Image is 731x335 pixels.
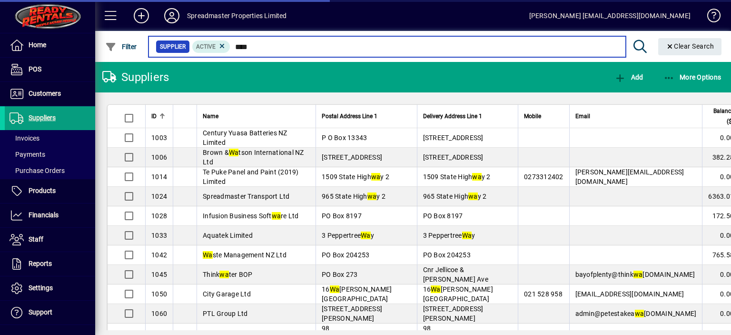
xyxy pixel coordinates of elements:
span: Invoices [10,134,40,142]
em: wa [635,310,644,317]
span: 1050 [151,290,167,298]
button: Clear [658,38,722,55]
a: Payments [5,146,95,162]
div: Email [575,111,697,122]
span: POS [29,65,41,73]
span: PTL Group Ltd [203,310,247,317]
span: 1045 [151,271,167,278]
em: Wa [330,285,340,293]
span: bayofplenty@think [DOMAIN_NAME] [575,271,695,278]
em: wa [272,212,281,220]
a: Settings [5,276,95,300]
a: Home [5,33,95,57]
div: Name [203,111,310,122]
span: 1060 [151,310,167,317]
button: Profile [157,7,187,24]
span: [STREET_ADDRESS] [423,134,484,142]
a: Purchase Orders [5,162,95,179]
span: 1509 State High y 2 [322,173,389,181]
a: POS [5,58,95,81]
em: wa [371,173,381,181]
span: 16 [PERSON_NAME][GEOGRAPHIC_DATA] [322,285,392,303]
span: 0273312402 [524,173,563,181]
span: Add [614,73,643,81]
span: Te Puke Panel and Paint (2019) Limited [203,168,299,185]
span: Settings [29,284,53,292]
span: City Garage Ltd [203,290,251,298]
div: Mobile [524,111,563,122]
a: Financials [5,203,95,227]
em: Wa [203,251,213,259]
span: PO Box 8197 [423,212,463,220]
span: Filter [105,43,137,51]
a: Reports [5,252,95,276]
span: PO Box 8197 [322,212,362,220]
span: Staff [29,235,43,243]
em: Wa [431,285,441,293]
em: wa [468,193,478,200]
span: 1028 [151,212,167,220]
span: PO Box 273 [322,271,358,278]
span: Financials [29,211,59,219]
span: 1024 [151,193,167,200]
a: Knowledge Base [700,2,719,33]
span: PO Box 204253 [322,251,369,259]
span: 021 528 958 [524,290,563,298]
span: PO Box 204253 [423,251,471,259]
em: wa [472,173,482,181]
span: Delivery Address Line 1 [423,111,482,122]
span: [STREET_ADDRESS][PERSON_NAME] [322,305,382,322]
span: ste Management NZ Ltd [203,251,286,259]
span: Suppliers [29,114,56,122]
span: 3 Peppertree y [423,232,475,239]
span: Active [196,43,216,50]
span: 16 [PERSON_NAME][GEOGRAPHIC_DATA] [423,285,493,303]
div: Suppliers [102,70,169,85]
span: More Options [663,73,721,81]
a: Invoices [5,130,95,146]
a: Staff [5,228,95,252]
span: Cnr Jellicoe & [PERSON_NAME] Ave [423,266,488,283]
span: Clear Search [666,42,714,50]
span: Mobile [524,111,541,122]
span: [STREET_ADDRESS] [322,153,382,161]
button: More Options [661,69,724,86]
span: Century Yuasa Batteries NZ Limited [203,129,287,146]
span: 1014 [151,173,167,181]
span: Spreadmaster Transport Ltd [203,193,290,200]
em: wa [633,271,643,278]
span: Aquatek Limited [203,232,253,239]
em: Wa [462,232,472,239]
span: P O Box 13343 [322,134,367,142]
span: Payments [10,151,45,158]
span: Customers [29,90,61,97]
span: Reports [29,260,52,267]
span: Name [203,111,218,122]
span: Think ter BOP [203,271,253,278]
span: 1042 [151,251,167,259]
span: admin@petestakea [DOMAIN_NAME] [575,310,697,317]
span: 3 Peppertree y [322,232,374,239]
span: Email [575,111,590,122]
span: Infusion Business Soft re Ltd [203,212,299,220]
span: Home [29,41,46,49]
button: Filter [103,38,139,55]
em: wa [367,193,377,200]
span: Postal Address Line 1 [322,111,377,122]
mat-chip: Activation Status: Active [192,41,230,53]
a: Customers [5,82,95,106]
span: 1509 State High y 2 [423,173,491,181]
div: [PERSON_NAME] [EMAIL_ADDRESS][DOMAIN_NAME] [529,8,691,23]
em: Wa [229,149,239,156]
span: Products [29,187,56,194]
em: Wa [361,232,371,239]
span: Supplier [160,42,186,51]
span: 1003 [151,134,167,142]
span: Brown & tson International NZ Ltd [203,149,304,166]
em: wa [219,271,229,278]
span: [PERSON_NAME][EMAIL_ADDRESS][DOMAIN_NAME] [575,168,684,185]
span: 1006 [151,153,167,161]
span: 965 State High y 2 [322,193,385,200]
span: Support [29,308,52,316]
span: Purchase Orders [10,167,65,174]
